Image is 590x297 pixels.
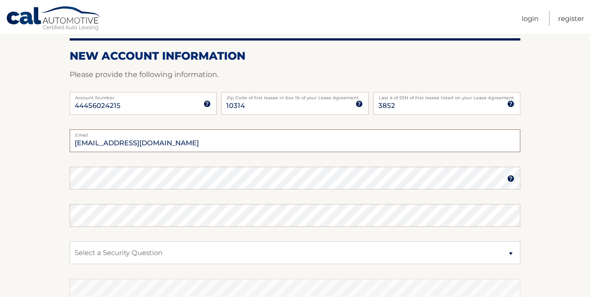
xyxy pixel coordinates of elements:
[70,129,520,152] input: Email
[507,175,514,182] img: tooltip.svg
[221,92,368,115] input: Zip Code
[522,11,539,26] a: Login
[373,92,520,99] label: Last 4 of SSN of first lessee listed on your Lease Agreement
[70,68,520,81] p: Please provide the following information.
[70,92,217,115] input: Account Number
[221,92,368,99] label: Zip Code of first lessee in box 1b of your Lease Agreement
[373,92,520,115] input: SSN or EIN (last 4 digits only)
[507,100,514,108] img: tooltip.svg
[6,6,102,32] a: Cal Automotive
[356,100,363,108] img: tooltip.svg
[558,11,584,26] a: Register
[70,92,217,99] label: Account Number
[70,49,520,63] h2: New Account Information
[203,100,211,108] img: tooltip.svg
[70,129,520,137] label: Email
